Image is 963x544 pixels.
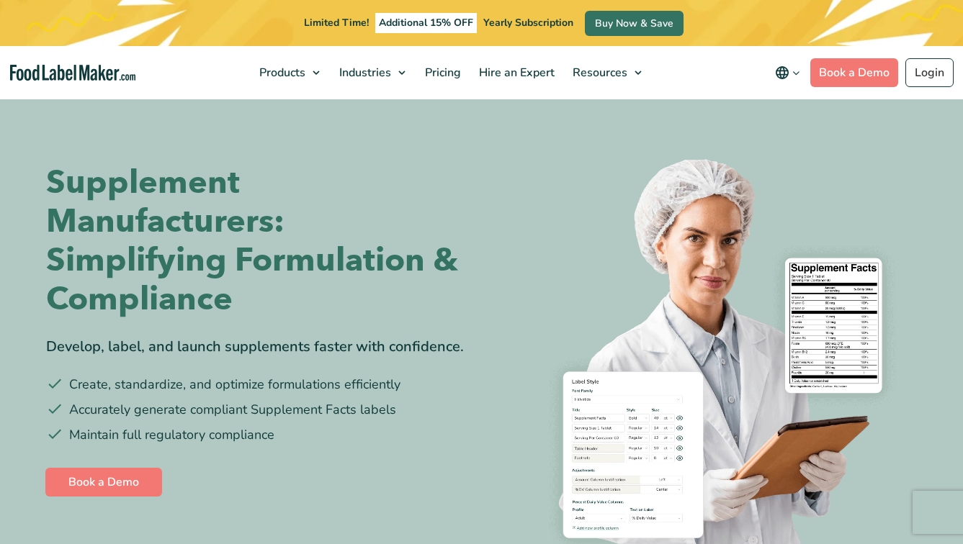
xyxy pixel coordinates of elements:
li: Create, standardize, and optimize formulations efficiently [46,375,471,394]
a: Resources [564,46,649,99]
a: Login [905,58,954,87]
span: Additional 15% OFF [375,13,477,33]
span: Industries [335,65,393,81]
span: Pricing [421,65,462,81]
span: Limited Time! [304,16,369,30]
span: Yearly Subscription [483,16,573,30]
a: Products [251,46,327,99]
div: Develop, label, and launch supplements faster with confidence. [46,336,471,358]
li: Maintain full regulatory compliance [46,425,471,445]
a: Buy Now & Save [585,11,684,36]
span: Products [255,65,307,81]
a: Book a Demo [810,58,898,87]
a: Industries [331,46,413,99]
a: Hire an Expert [470,46,560,99]
h1: Supplement Manufacturers: Simplifying Formulation & Compliance [46,163,471,319]
span: Hire an Expert [475,65,556,81]
li: Accurately generate compliant Supplement Facts labels [46,400,471,420]
span: Resources [568,65,629,81]
a: Pricing [416,46,467,99]
a: Book a Demo [45,468,162,497]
